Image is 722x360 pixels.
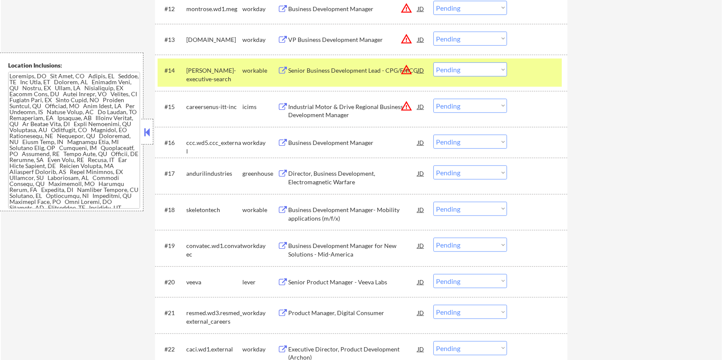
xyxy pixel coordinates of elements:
div: Business Development Manager- Mobility applications (m/f/x) [288,206,418,222]
div: lever [242,278,277,286]
div: convatec.wd1.convatec [186,242,242,258]
button: warning_amber [400,33,412,45]
div: JD [417,238,425,253]
div: Senior Business Development Lead - CPG/FMCG [288,66,418,75]
div: skeletontech [186,206,242,214]
div: #21 [164,309,179,317]
div: workday [242,242,277,250]
button: warning_amber [400,64,412,76]
div: workday [242,345,277,354]
div: workday [242,139,277,147]
div: JD [417,99,425,114]
div: Location Inclusions: [8,61,140,70]
div: Product Manager, Digital Consumer [288,309,418,317]
div: JD [417,202,425,217]
div: JD [417,32,425,47]
div: Senior Product Manager - Veeva Labs [288,278,418,286]
div: JD [417,135,425,150]
div: workday [242,309,277,317]
button: warning_amber [400,100,412,112]
div: ccc.wd5.ccc_external [186,139,242,155]
div: VP Business Development Manager [288,35,418,44]
div: caci.wd1.external [186,345,242,354]
div: icims [242,103,277,111]
div: #13 [164,35,179,44]
div: JD [417,274,425,289]
div: Business Development Manager for New Solutions - Mid-America [288,242,418,258]
div: careersenus-itt-inc [186,103,242,111]
div: #22 [164,345,179,354]
div: #15 [164,103,179,111]
div: #14 [164,66,179,75]
div: Business Development Manager [288,5,418,13]
div: workday [242,35,277,44]
div: Business Development Manager [288,139,418,147]
div: JD [417,165,425,181]
div: #18 [164,206,179,214]
div: [DOMAIN_NAME] [186,35,242,44]
div: montrose.wd1.meg [186,5,242,13]
div: veeva [186,278,242,286]
div: resmed.wd3.resmed_external_careers [186,309,242,325]
div: JD [417,62,425,78]
div: #12 [164,5,179,13]
div: andurilindustries [186,169,242,178]
div: JD [417,341,425,357]
div: workday [242,5,277,13]
button: warning_amber [400,2,412,14]
div: #19 [164,242,179,250]
div: #16 [164,139,179,147]
div: workable [242,206,277,214]
div: Industrial Motor & Drive Regional Business Development Manager [288,103,418,119]
div: JD [417,305,425,320]
div: greenhouse [242,169,277,178]
div: [PERSON_NAME]-executive-search [186,66,242,83]
div: JD [417,1,425,16]
div: Director, Business Development, Electromagnetic Warfare [288,169,418,186]
div: #17 [164,169,179,178]
div: #20 [164,278,179,286]
div: workable [242,66,277,75]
